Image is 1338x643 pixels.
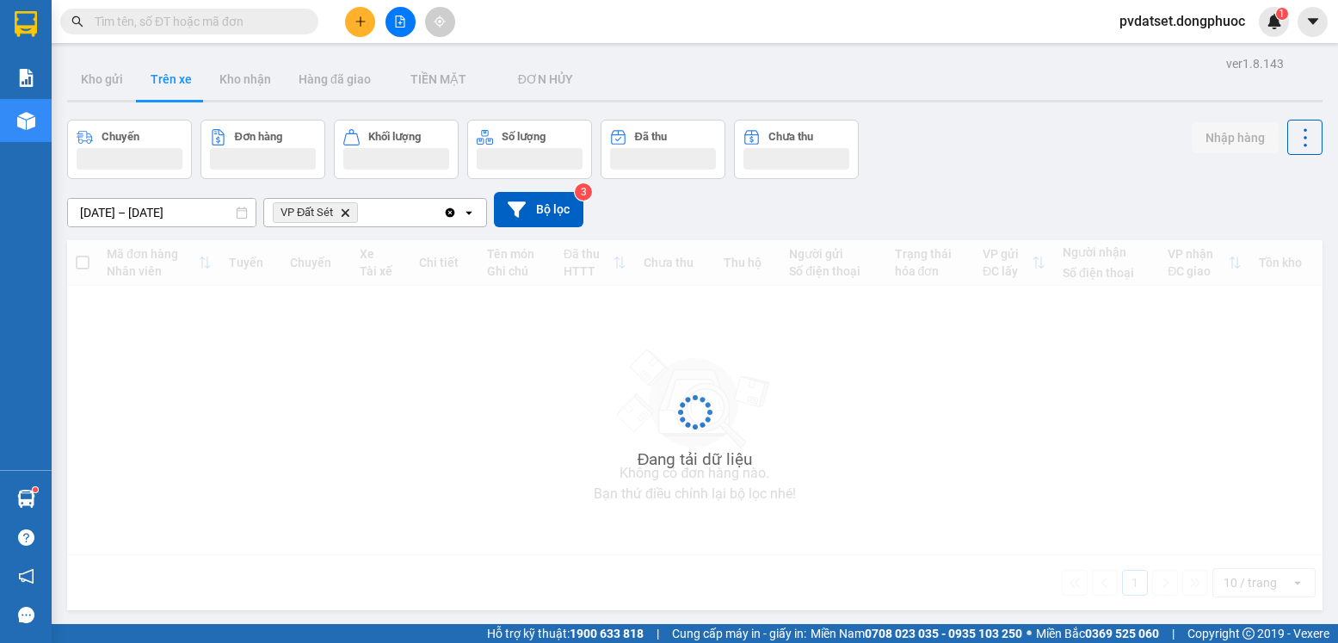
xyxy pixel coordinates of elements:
[443,206,457,219] svg: Clear all
[1298,7,1328,37] button: caret-down
[1172,624,1175,643] span: |
[200,120,325,179] button: Đơn hàng
[385,7,416,37] button: file-add
[345,7,375,37] button: plus
[102,131,139,143] div: Chuyến
[1192,122,1279,153] button: Nhập hàng
[487,624,644,643] span: Hỗ trợ kỹ thuật:
[518,72,573,86] span: ĐƠN HỦY
[1027,630,1032,637] span: ⚪️
[494,192,583,227] button: Bộ lọc
[137,59,206,100] button: Trên xe
[340,207,350,218] svg: Delete
[1305,14,1321,29] span: caret-down
[281,206,333,219] span: VP Đất Sét
[71,15,83,28] span: search
[1036,624,1159,643] span: Miền Bắc
[1267,14,1282,29] img: icon-new-feature
[502,131,546,143] div: Số lượng
[394,15,406,28] span: file-add
[657,624,659,643] span: |
[18,568,34,584] span: notification
[672,624,806,643] span: Cung cấp máy in - giấy in:
[425,7,455,37] button: aim
[95,12,298,31] input: Tìm tên, số ĐT hoặc mã đơn
[18,607,34,623] span: message
[17,69,35,87] img: solution-icon
[601,120,725,179] button: Đã thu
[67,120,192,179] button: Chuyến
[361,204,363,221] input: Selected VP Đất Sét.
[273,202,358,223] span: VP Đất Sét, close by backspace
[570,627,644,640] strong: 1900 633 818
[15,11,37,37] img: logo-vxr
[18,529,34,546] span: question-circle
[467,120,592,179] button: Số lượng
[1106,10,1259,32] span: pvdatset.dongphuoc
[434,15,446,28] span: aim
[206,59,285,100] button: Kho nhận
[1085,627,1159,640] strong: 0369 525 060
[17,112,35,130] img: warehouse-icon
[235,131,282,143] div: Đơn hàng
[1279,8,1285,20] span: 1
[368,131,421,143] div: Khối lượng
[355,15,367,28] span: plus
[67,59,137,100] button: Kho gửi
[635,131,667,143] div: Đã thu
[410,72,466,86] span: TIỀN MẶT
[33,487,38,492] sup: 1
[575,183,592,201] sup: 3
[865,627,1022,640] strong: 0708 023 035 - 0935 103 250
[17,490,35,508] img: warehouse-icon
[768,131,813,143] div: Chưa thu
[734,120,859,179] button: Chưa thu
[285,59,385,100] button: Hàng đã giao
[1276,8,1288,20] sup: 1
[1226,54,1284,73] div: ver 1.8.143
[68,199,256,226] input: Select a date range.
[462,206,476,219] svg: open
[1242,628,1255,640] span: copyright
[334,120,459,179] button: Khối lượng
[811,624,1022,643] span: Miền Nam
[638,447,753,473] div: Đang tải dữ liệu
